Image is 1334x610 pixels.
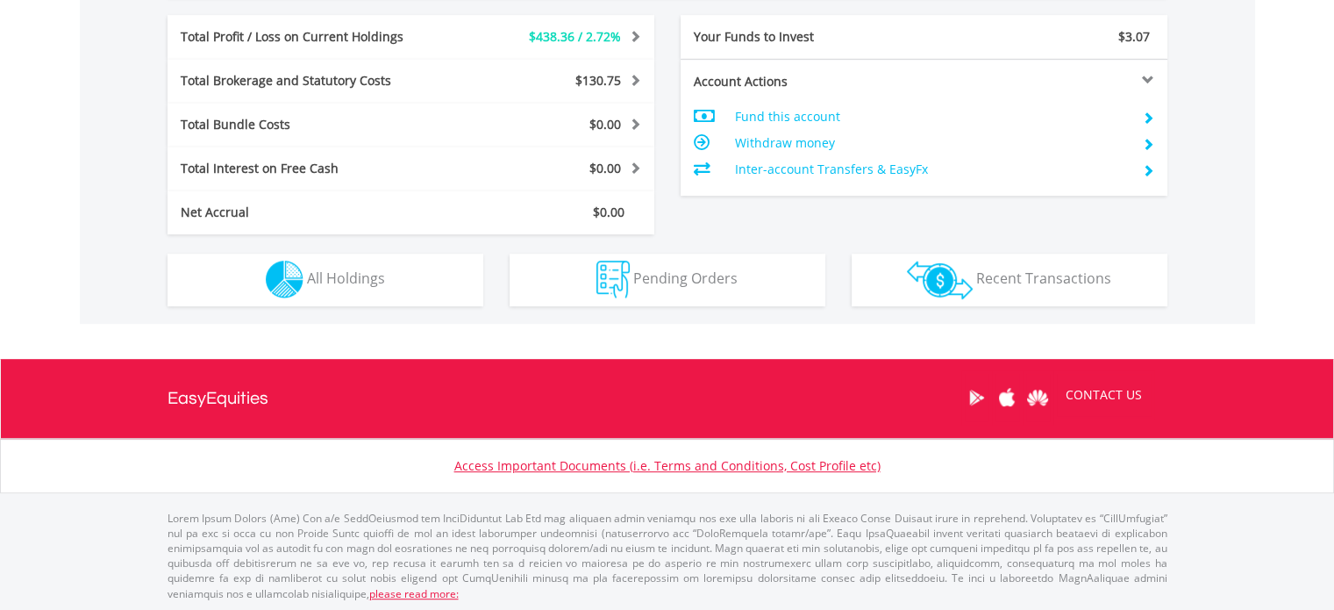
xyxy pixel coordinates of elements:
a: Apple [992,370,1023,425]
td: Inter-account Transfers & EasyFx [734,156,1128,183]
button: Pending Orders [510,254,825,306]
a: EasyEquities [168,359,268,438]
span: All Holdings [307,269,385,288]
div: Total Profit / Loss on Current Holdings [168,28,452,46]
p: Lorem Ipsum Dolors (Ame) Con a/e SeddOeiusmod tem InciDiduntut Lab Etd mag aliquaen admin veniamq... [168,511,1167,601]
span: $130.75 [575,72,621,89]
button: Recent Transactions [852,254,1167,306]
button: All Holdings [168,254,483,306]
div: Account Actions [681,73,924,90]
span: $438.36 / 2.72% [529,28,621,45]
span: $0.00 [589,116,621,133]
a: Google Play [961,370,992,425]
a: CONTACT US [1053,370,1154,420]
img: holdings-wht.png [266,261,303,298]
a: please read more: [369,586,459,601]
span: $3.07 [1118,28,1150,45]
div: Total Bundle Costs [168,116,452,133]
div: Your Funds to Invest [681,28,924,46]
img: pending_instructions-wht.png [596,261,630,298]
td: Fund this account [734,104,1128,130]
div: Total Interest on Free Cash [168,160,452,177]
span: $0.00 [589,160,621,176]
div: Total Brokerage and Statutory Costs [168,72,452,90]
span: Recent Transactions [976,269,1111,288]
span: Pending Orders [633,269,738,288]
td: Withdraw money [734,130,1128,156]
span: $0.00 [593,204,624,220]
div: Net Accrual [168,204,452,221]
img: transactions-zar-wht.png [907,261,973,299]
a: Huawei [1023,370,1053,425]
a: Access Important Documents (i.e. Terms and Conditions, Cost Profile etc) [454,457,881,474]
